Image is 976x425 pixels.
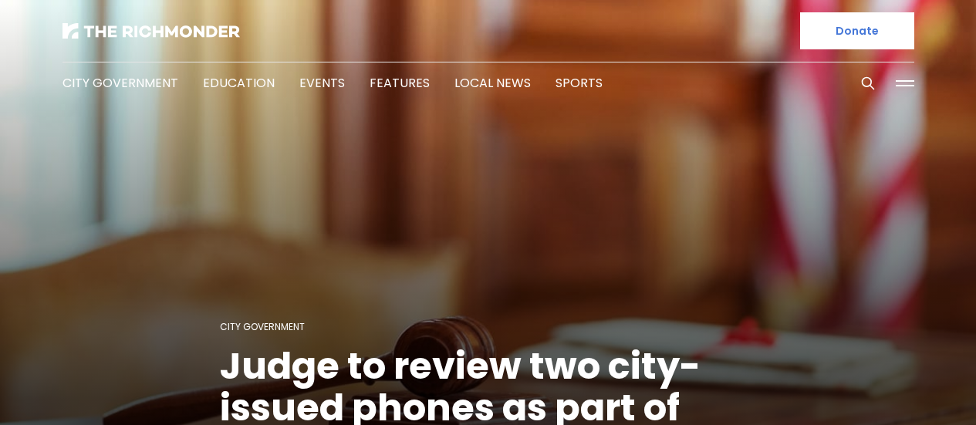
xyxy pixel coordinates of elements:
[299,74,345,92] a: Events
[370,74,430,92] a: Features
[220,320,305,333] a: City Government
[856,72,880,95] button: Search this site
[454,74,531,92] a: Local News
[203,74,275,92] a: Education
[800,12,914,49] a: Donate
[62,74,178,92] a: City Government
[62,23,240,39] img: The Richmonder
[556,74,603,92] a: Sports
